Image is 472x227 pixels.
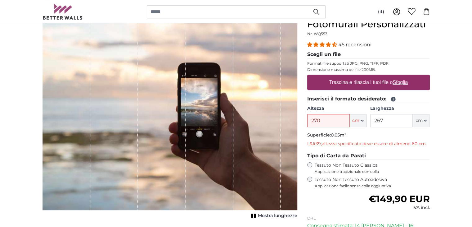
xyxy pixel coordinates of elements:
[307,95,430,103] legend: Inserisci il formato desiderato:
[307,31,327,36] span: Nr. WQ553
[331,132,346,138] span: 0.05m²
[370,105,429,112] label: Larghezza
[352,118,359,124] span: cm
[338,42,371,48] span: 45 recensioni
[373,6,389,17] button: (it)
[307,42,338,48] span: 4.36 stars
[315,177,430,188] label: Tessuto Non Tessuto Autoadesiva
[307,61,430,66] p: Formati file supportati JPG, PNG, TIFF, PDF.
[307,132,430,138] p: Superficie:
[307,216,430,221] p: DHL
[415,118,422,124] span: cm
[393,80,408,85] u: Sfoglia
[307,141,430,147] p: L&#39;altezza specificata deve essere di almeno 60 cm.
[315,162,430,174] label: Tessuto Non Tessuto Classica
[307,67,430,72] p: Dimensione massima del file 200MB.
[326,76,410,89] label: Trascina e rilascia i tuoi file o
[307,51,430,58] legend: Scegli un file
[258,213,297,219] span: Mostra lunghezze
[307,152,430,160] legend: Tipo di Carta da Parati
[43,19,297,220] div: 1 of 1
[315,183,430,188] span: Applicazione facile senza colla aggiuntiva
[43,4,83,20] img: Betterwalls
[350,114,366,127] button: cm
[307,105,366,112] label: Altezza
[368,193,429,205] span: €149,90 EUR
[307,19,430,30] h1: Fotomurali Personalizzati
[368,205,429,211] div: IVA incl.
[315,169,430,174] span: Applicazione tradizionale con colla
[413,114,429,127] button: cm
[249,211,297,220] button: Mostra lunghezze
